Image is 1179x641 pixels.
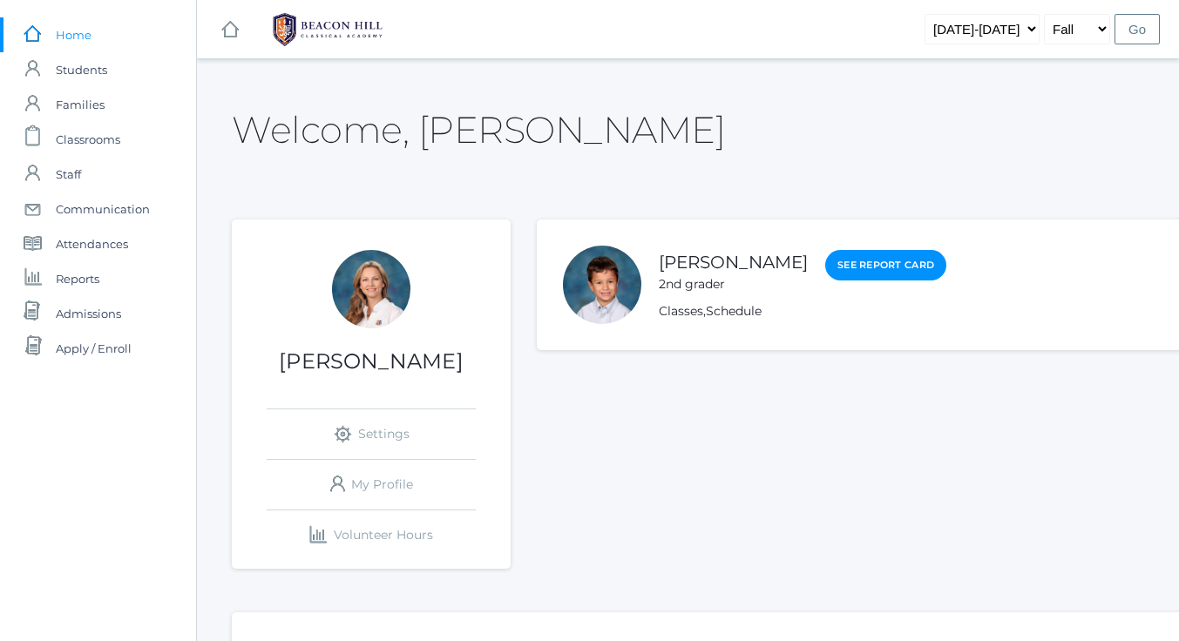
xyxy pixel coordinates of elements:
[232,110,725,150] h2: Welcome, [PERSON_NAME]
[659,303,703,319] a: Classes
[56,331,132,366] span: Apply / Enroll
[232,350,511,373] h1: [PERSON_NAME]
[1115,14,1160,44] input: Go
[267,460,476,509] a: My Profile
[56,17,91,52] span: Home
[56,157,81,192] span: Staff
[56,192,150,226] span: Communication
[56,52,107,87] span: Students
[56,87,105,122] span: Families
[267,409,476,459] a: Settings
[706,303,762,319] a: Schedule
[659,252,808,273] a: [PERSON_NAME]
[56,226,128,261] span: Attendances
[56,296,121,331] span: Admissions
[563,246,641,324] div: Marco Diaz
[267,510,476,560] a: Volunteer Hours
[262,8,393,51] img: BHCALogos-05-308ed15e86a5a0abce9b8dd61676a3503ac9727e845dece92d48e8588c001991.png
[332,250,410,328] div: Jessica Diaz
[659,302,946,320] div: ,
[659,275,808,294] div: 2nd grader
[56,122,120,157] span: Classrooms
[56,261,99,296] span: Reports
[825,250,946,280] a: See Report Card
